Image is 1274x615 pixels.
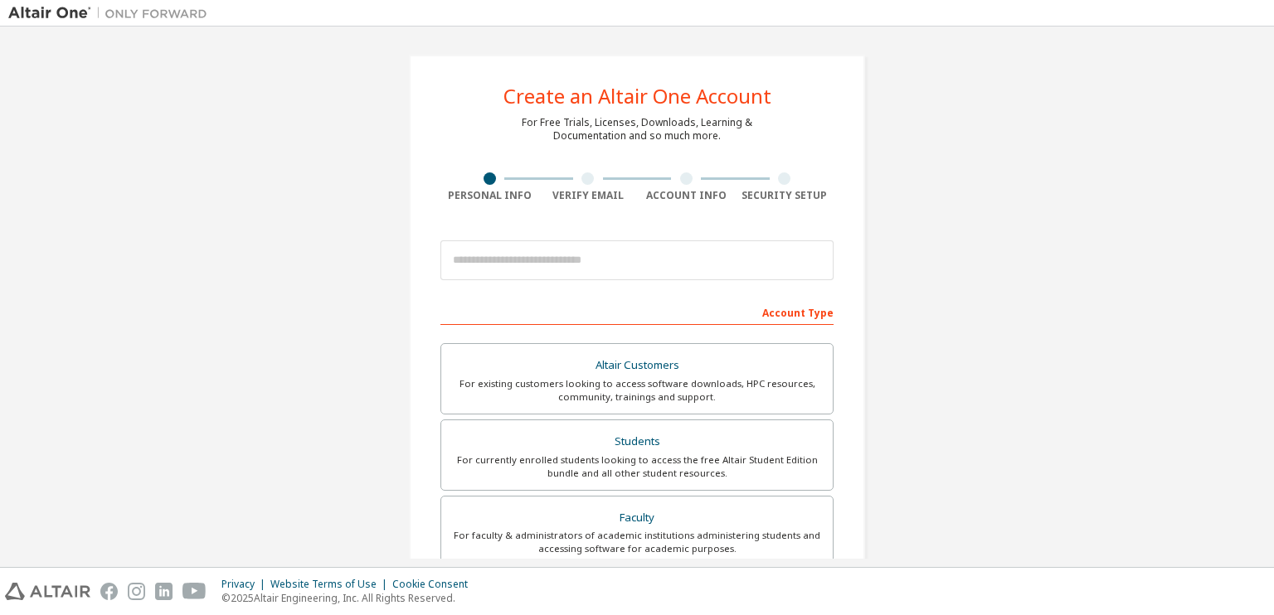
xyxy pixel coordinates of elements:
[128,583,145,600] img: instagram.svg
[5,583,90,600] img: altair_logo.svg
[155,583,173,600] img: linkedin.svg
[451,453,823,480] div: For currently enrolled students looking to access the free Altair Student Edition bundle and all ...
[270,578,392,591] div: Website Terms of Use
[637,189,736,202] div: Account Info
[503,86,771,106] div: Create an Altair One Account
[100,583,118,600] img: facebook.svg
[451,430,823,453] div: Students
[440,298,834,325] div: Account Type
[539,189,638,202] div: Verify Email
[221,578,270,591] div: Privacy
[221,591,478,605] p: © 2025 Altair Engineering, Inc. All Rights Reserved.
[8,5,216,22] img: Altair One
[522,116,752,143] div: For Free Trials, Licenses, Downloads, Learning & Documentation and so much more.
[451,506,823,530] div: Faculty
[440,189,539,202] div: Personal Info
[451,377,823,404] div: For existing customers looking to access software downloads, HPC resources, community, trainings ...
[451,529,823,555] div: For faculty & administrators of academic institutions administering students and accessing softwa...
[451,354,823,377] div: Altair Customers
[182,583,207,600] img: youtube.svg
[736,189,834,202] div: Security Setup
[392,578,478,591] div: Cookie Consent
